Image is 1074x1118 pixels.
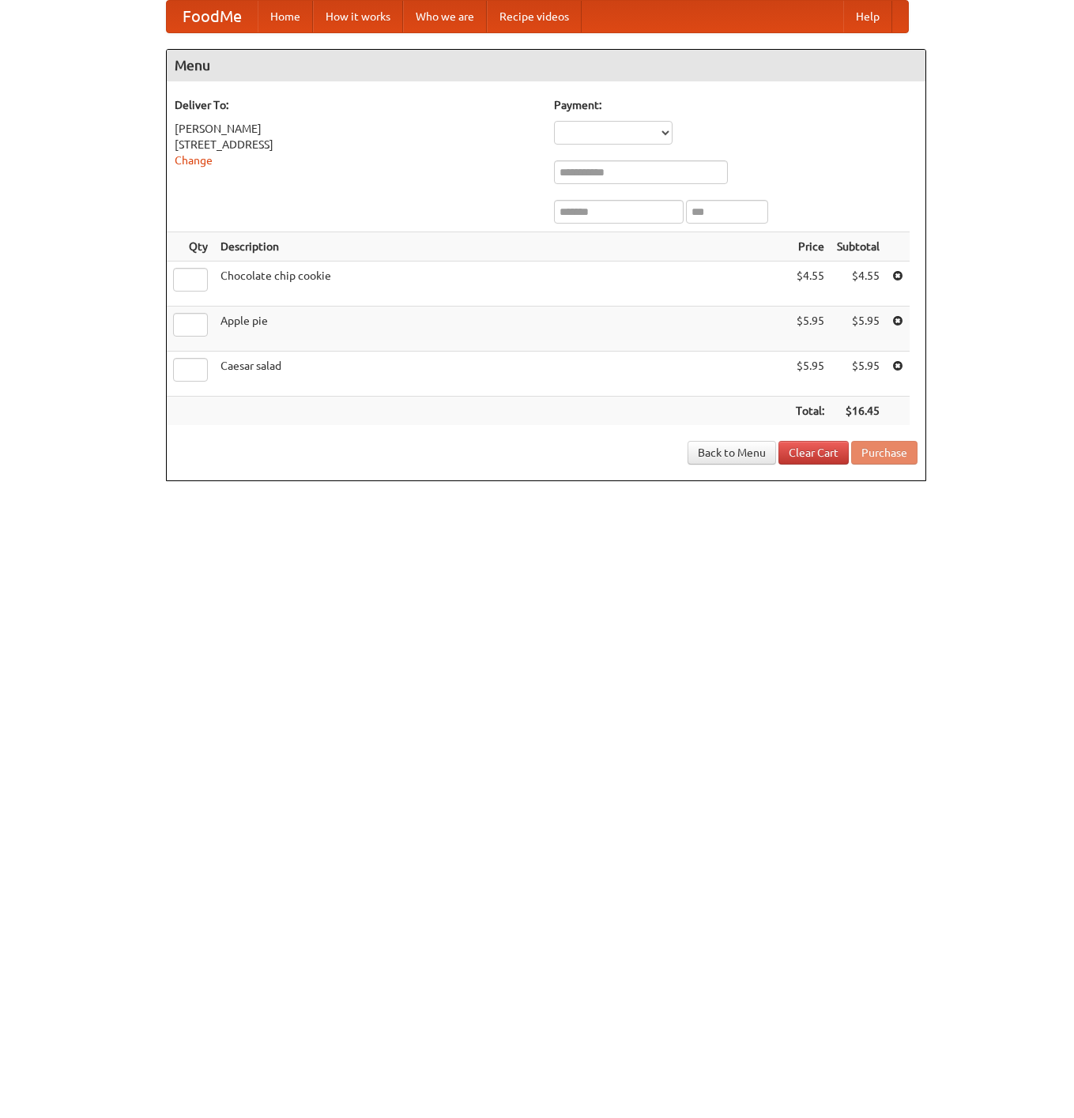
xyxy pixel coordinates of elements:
[831,307,886,352] td: $5.95
[851,441,918,465] button: Purchase
[175,97,538,113] h5: Deliver To:
[688,441,776,465] a: Back to Menu
[831,352,886,397] td: $5.95
[258,1,313,32] a: Home
[167,50,925,81] h4: Menu
[554,97,918,113] h5: Payment:
[843,1,892,32] a: Help
[214,352,789,397] td: Caesar salad
[778,441,849,465] a: Clear Cart
[403,1,487,32] a: Who we are
[789,262,831,307] td: $4.55
[789,232,831,262] th: Price
[831,262,886,307] td: $4.55
[789,397,831,426] th: Total:
[831,232,886,262] th: Subtotal
[175,154,213,167] a: Change
[789,352,831,397] td: $5.95
[214,232,789,262] th: Description
[167,1,258,32] a: FoodMe
[167,232,214,262] th: Qty
[214,262,789,307] td: Chocolate chip cookie
[831,397,886,426] th: $16.45
[789,307,831,352] td: $5.95
[487,1,582,32] a: Recipe videos
[175,137,538,152] div: [STREET_ADDRESS]
[175,121,538,137] div: [PERSON_NAME]
[214,307,789,352] td: Apple pie
[313,1,403,32] a: How it works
